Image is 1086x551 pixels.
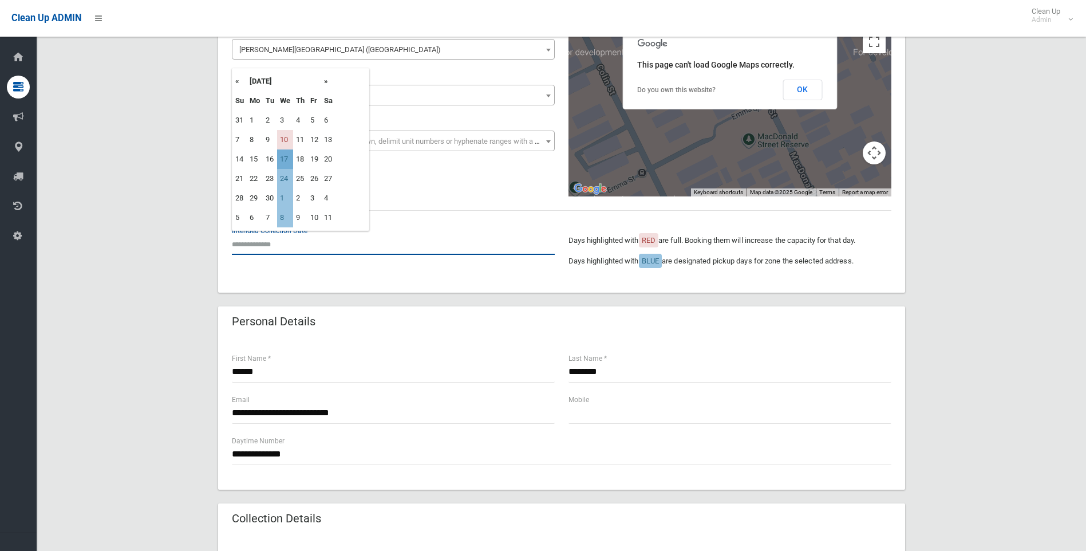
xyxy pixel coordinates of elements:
td: 3 [277,111,293,130]
span: This page can't load Google Maps correctly. [637,60,795,69]
th: Su [232,91,247,111]
td: 25 [293,169,307,188]
td: 2 [263,111,277,130]
span: BLUE [642,257,659,265]
th: Fr [307,91,321,111]
button: OK [783,80,822,100]
th: » [321,72,335,91]
span: MacDonald Street (LAKEMBA 2195) [232,39,555,60]
span: Select the unit number from the dropdown, delimit unit numbers or hyphenate ranges with a comma [239,137,559,145]
header: Personal Details [218,310,329,333]
td: 11 [293,130,307,149]
td: 30 [263,188,277,208]
td: 9 [263,130,277,149]
td: 4 [293,111,307,130]
th: Mo [247,91,263,111]
td: 5 [232,208,247,227]
td: 7 [232,130,247,149]
td: 27 [321,169,335,188]
td: 19 [307,149,321,169]
small: Admin [1032,15,1060,24]
td: 6 [247,208,263,227]
span: MacDonald Street (LAKEMBA 2195) [235,42,552,58]
p: Days highlighted with are full. Booking them will increase the capacity for that day. [568,234,891,247]
td: 1 [247,111,263,130]
a: Open this area in Google Maps (opens a new window) [571,182,609,196]
p: Days highlighted with are designated pickup days for zone the selected address. [568,254,891,268]
span: 26 [232,85,555,105]
a: Report a map error [842,189,888,195]
td: 14 [232,149,247,169]
td: 10 [307,208,321,227]
td: 20 [321,149,335,169]
td: 4 [321,188,335,208]
td: 8 [247,130,263,149]
td: 1 [277,188,293,208]
header: Collection Details [218,507,335,530]
td: 24 [277,169,293,188]
a: Terms (opens in new tab) [819,189,835,195]
span: 26 [235,88,552,104]
span: Map data ©2025 Google [750,189,812,195]
td: 22 [247,169,263,188]
th: « [232,72,247,91]
th: Th [293,91,307,111]
td: 18 [293,149,307,169]
td: 29 [247,188,263,208]
td: 8 [277,208,293,227]
td: 23 [263,169,277,188]
td: 5 [307,111,321,130]
td: 17 [277,149,293,169]
th: [DATE] [247,72,321,91]
button: Keyboard shortcuts [694,188,743,196]
td: 11 [321,208,335,227]
td: 7 [263,208,277,227]
td: 9 [293,208,307,227]
td: 26 [307,169,321,188]
button: Toggle fullscreen view [863,30,886,53]
td: 6 [321,111,335,130]
td: 16 [263,149,277,169]
span: Clean Up ADMIN [11,13,81,23]
td: 12 [307,130,321,149]
span: RED [642,236,655,245]
th: Sa [321,91,335,111]
td: 3 [307,188,321,208]
td: 21 [232,169,247,188]
th: Tu [263,91,277,111]
td: 2 [293,188,307,208]
td: 13 [321,130,335,149]
td: 10 [277,130,293,149]
a: Do you own this website? [637,86,716,94]
button: Map camera controls [863,141,886,164]
td: 31 [232,111,247,130]
td: 28 [232,188,247,208]
span: Clean Up [1026,7,1072,24]
img: Google [571,182,609,196]
th: We [277,91,293,111]
td: 15 [247,149,263,169]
